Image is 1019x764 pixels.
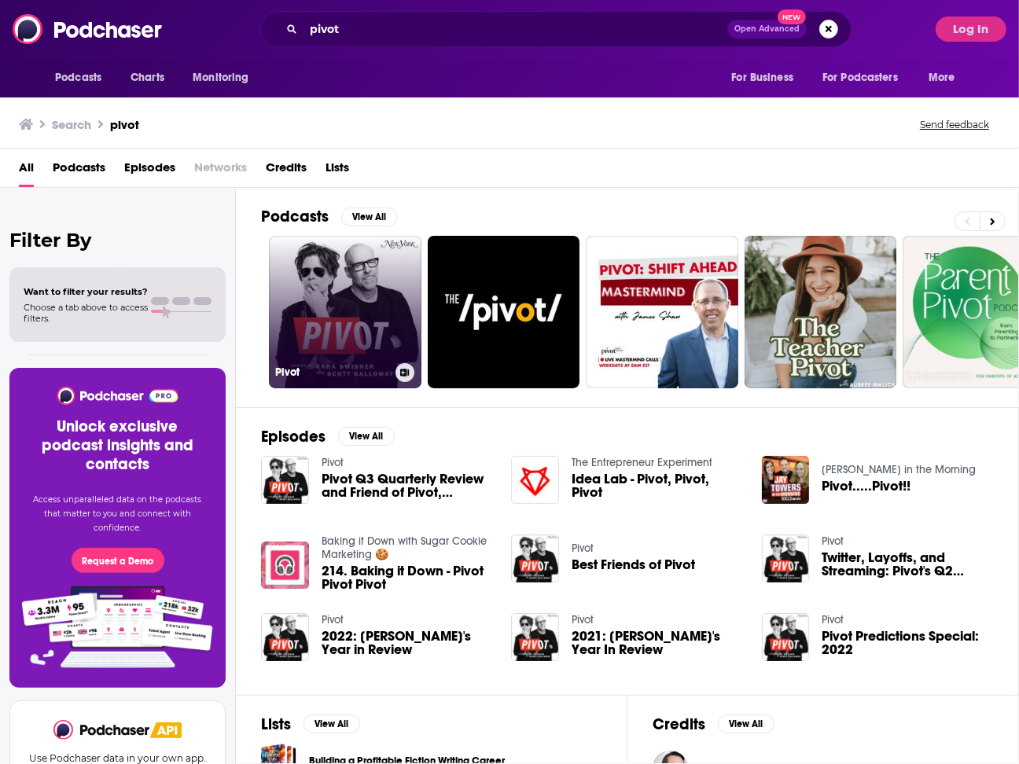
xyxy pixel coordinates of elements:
a: Episodes [124,155,175,187]
img: Podchaser API banner [150,722,182,738]
div: Search podcasts, credits, & more... [260,11,852,47]
span: Open Advanced [734,25,800,33]
input: Search podcasts, credits, & more... [303,17,727,42]
a: ListsView All [261,714,360,734]
span: Networks [194,155,247,187]
span: For Podcasters [822,67,898,89]
h2: Episodes [261,427,326,446]
a: Pivot [322,456,344,469]
a: 2022: Pivot's Year in Review [322,630,493,656]
button: open menu [918,63,975,93]
span: Monitoring [193,67,248,89]
img: Pivot.....Pivot!! [762,456,810,504]
a: EpisodesView All [261,427,395,446]
a: Pivot Q3 Quarterly Review and Friend of Pivot, Senator Amy Klobuchar [322,472,493,499]
img: Pivot Predictions Special: 2022 [762,613,810,661]
span: Podcasts [55,67,101,89]
img: Pro Features [17,586,219,669]
a: Pivot [822,534,844,548]
h2: Podcasts [261,207,329,226]
a: Lists [326,155,349,187]
p: Access unparalleled data on the podcasts that matter to you and connect with confidence. [28,493,207,535]
span: Pivot Q3 Quarterly Review and Friend of Pivot, Senator [PERSON_NAME] [322,472,493,499]
a: Idea Lab - Pivot, Pivot, Pivot [572,472,743,499]
a: 2021: Pivot's Year In Review [572,630,743,656]
button: open menu [812,63,921,93]
span: For Business [731,67,793,89]
a: Twitter, Layoffs, and Streaming: Pivot's Q2 Quarterly Review [762,534,810,582]
img: Podchaser - Follow, Share and Rate Podcasts [56,387,179,405]
span: More [929,67,955,89]
a: Pivot [322,613,344,626]
a: Credits [266,155,307,187]
h3: Pivot [275,365,389,379]
img: 2021: Pivot's Year In Review [511,613,559,661]
h3: pivot [110,117,139,132]
a: Pivot [572,613,594,626]
a: PodcastsView All [261,207,398,226]
h2: Lists [261,714,291,734]
img: Idea Lab - Pivot, Pivot, Pivot [511,456,559,504]
a: Jay Towers in the Morning [822,463,976,476]
a: All [19,155,34,187]
a: 214. Baking it Down - Pivot Pivot Pivot [322,564,493,591]
button: Send feedback [915,118,994,131]
button: Log In [936,17,1006,42]
a: Best Friends of Pivot [572,558,695,571]
p: Use Podchaser data in your own app. [29,752,206,764]
a: Pivot.....Pivot!! [822,479,910,493]
button: open menu [44,63,122,93]
button: View All [718,714,774,733]
h2: Credits [653,714,705,734]
h3: Unlock exclusive podcast insights and contacts [28,417,207,474]
a: Pivot Predictions Special: 2022 [822,630,993,656]
span: Charts [131,67,164,89]
a: Twitter, Layoffs, and Streaming: Pivot's Q2 Quarterly Review [822,551,993,578]
span: 2022: [PERSON_NAME]'s Year in Review [322,630,493,656]
img: Podchaser - Follow, Share and Rate Podcasts [53,720,151,740]
img: 214. Baking it Down - Pivot Pivot Pivot [261,542,309,590]
button: View All [303,714,360,733]
img: Podchaser - Follow, Share and Rate Podcasts [13,14,164,44]
button: View All [341,208,398,226]
span: Choose a tab above to access filters. [24,302,148,324]
a: Podcasts [53,155,105,187]
h2: Filter By [9,229,226,252]
h3: Search [52,117,91,132]
a: Baking it Down with Sugar Cookie Marketing 🍪 [322,534,487,561]
img: Pivot Q3 Quarterly Review and Friend of Pivot, Senator Amy Klobuchar [261,456,309,504]
button: Request a Demo [72,548,164,573]
a: 2022: Pivot's Year in Review [261,613,309,661]
button: View All [338,427,395,446]
button: open menu [720,63,813,93]
a: Pivot [269,236,421,388]
span: New [778,9,806,24]
a: Charts [120,63,174,93]
a: The Entrepreneur Experiment [572,456,712,469]
a: Best Friends of Pivot [511,534,559,582]
span: 2021: [PERSON_NAME]'s Year In Review [572,630,743,656]
span: Want to filter your results? [24,286,148,297]
button: open menu [182,63,269,93]
a: Pivot [572,542,594,555]
a: Pivot [822,613,844,626]
a: CreditsView All [653,714,774,734]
